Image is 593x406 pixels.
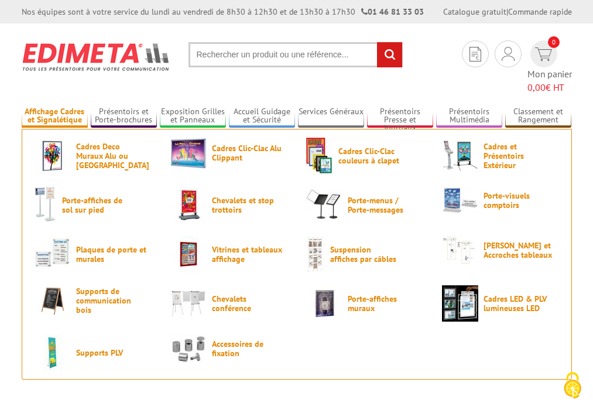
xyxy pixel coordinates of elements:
[306,285,342,322] img: Porte-affiches muraux
[442,285,478,322] img: Cadres LED & PLV lumineuses LED
[35,236,71,272] img: Plaques de porte et murales
[170,285,287,322] a: Chevalets conférence
[527,81,572,94] span: € HT
[212,294,282,313] span: Chevalets conférence
[35,285,152,316] a: Supports de communication bois
[442,187,478,214] img: Porte-visuels comptoirs
[469,47,481,62] img: devis rapide
[443,6,572,18] div: |
[170,335,287,363] a: Accessoires de fixation
[535,47,552,61] img: devis rapide
[558,371,587,400] img: Cookies (fenêtre modale)
[442,187,559,214] a: Porte-visuels comptoirs
[76,142,146,170] span: Cadres Deco Muraux Alu ou [GEOGRAPHIC_DATA]
[377,42,402,67] input: rechercher
[484,294,554,313] span: Cadres LED & PLV lumineuses LED
[212,245,282,264] span: Vitrines et tableaux affichage
[35,335,152,371] a: Supports PLV
[170,187,207,223] img: Chevalets et stop trottoirs
[229,107,295,126] a: Accueil Guidage et Sécurité
[527,81,546,93] span: 0,00
[35,138,152,174] a: Cadres Deco Muraux Alu ou [GEOGRAPHIC_DATA]
[306,187,423,223] a: Porte-menus / Porte-messages
[436,107,502,126] a: Présentoirs Multimédia
[484,142,554,170] span: Cadres et Présentoirs Extérieur
[502,47,515,61] img: devis rapide
[76,348,146,357] span: Supports PLV
[338,146,409,165] span: Cadres Clic-Clac couleurs à clapet
[35,236,152,272] a: Plaques de porte et murales
[306,236,423,272] a: Suspension affiches par câbles
[306,187,342,223] img: Porte-menus / Porte-messages
[22,6,424,18] div: Nos équipes sont à votre service du lundi au vendredi de 8h30 à 12h30 et de 13h30 à 17h30
[442,138,559,174] a: Cadres et Présentoirs Extérieur
[212,196,282,214] span: Chevalets et stop trottoirs
[35,187,57,223] img: Porte-affiches de sol sur pied
[443,6,506,17] a: Catalogue gratuit
[442,236,559,264] a: [PERSON_NAME] et Accroches tableaux
[35,138,71,174] img: Cadres Deco Muraux Alu ou Bois
[442,236,478,264] img: Cimaises et Accroches tableaux
[76,286,146,315] span: Supports de communication bois
[35,285,71,316] img: Supports de communication bois
[361,6,424,17] strong: 01 46 81 33 03
[76,245,146,264] span: Plaques de porte et murales
[348,196,418,214] span: Porte-menus / Porte-messages
[22,107,88,126] a: Affichage Cadres et Signalétique
[212,144,282,162] span: Cadres Clic-Clac Alu Clippant
[527,67,572,94] span: Mon panier
[552,366,593,406] button: Cookies (fenêtre modale)
[306,138,333,174] img: Cadres Clic-Clac couleurs à clapet
[22,35,171,79] img: Présentoir, panneau, stand - Edimeta - PLV, affichage, mobilier bureau, entreprise
[35,335,71,371] img: Supports PLV
[212,339,282,358] span: Accessoires de fixation
[298,107,364,126] a: Services Généraux
[442,138,478,174] img: Cadres et Présentoirs Extérieur
[548,36,560,48] span: 0
[91,107,157,126] a: Présentoirs et Porte-brochures
[306,138,423,174] a: Cadres Clic-Clac couleurs à clapet
[527,40,572,94] a: devis rapide 0 Mon panier 0,00€ HT
[160,107,226,126] a: Exposition Grilles et Panneaux
[508,6,572,17] a: Commande rapide
[188,42,403,67] input: Rechercher un produit ou une référence...
[484,191,554,210] span: Porte-visuels comptoirs
[170,285,207,322] img: Chevalets conférence
[484,241,554,260] span: [PERSON_NAME] et Accroches tableaux
[170,236,207,272] img: Vitrines et tableaux affichage
[35,187,152,223] a: Porte-affiches de sol sur pied
[62,196,132,214] span: Porte-affiches de sol sur pied
[367,107,433,126] a: Présentoirs Presse et Journaux
[330,245,400,264] span: Suspension affiches par câbles
[348,294,418,313] span: Porte-affiches muraux
[170,138,207,169] img: Cadres Clic-Clac Alu Clippant
[170,335,207,363] img: Accessoires de fixation
[306,285,423,322] a: Porte-affiches muraux
[170,236,287,272] a: Vitrines et tableaux affichage
[306,236,325,272] img: Suspension affiches par câbles
[170,138,287,169] a: Cadres Clic-Clac Alu Clippant
[170,187,287,223] a: Chevalets et stop trottoirs
[442,285,559,322] a: Cadres LED & PLV lumineuses LED
[505,107,571,126] a: Classement et Rangement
